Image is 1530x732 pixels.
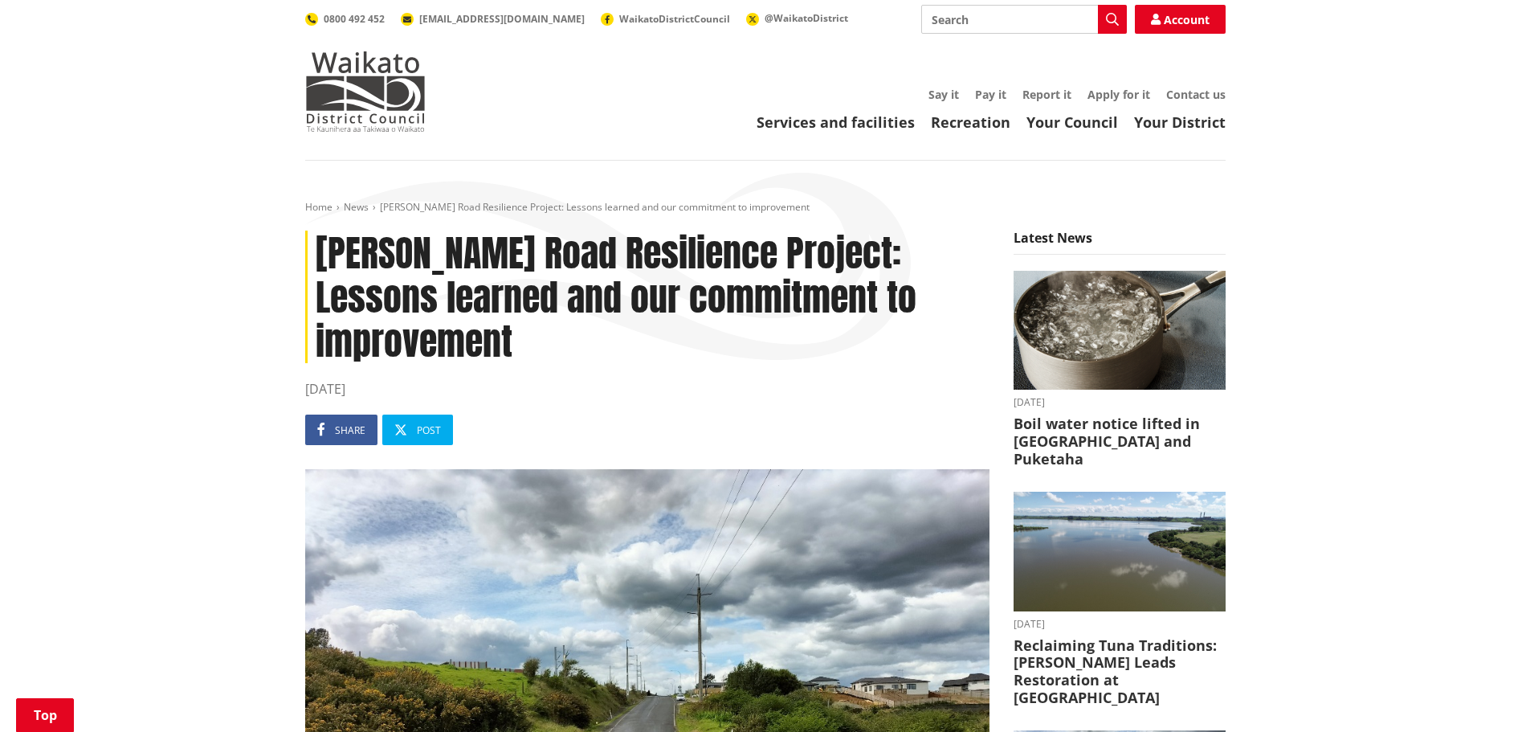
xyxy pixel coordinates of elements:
h3: Reclaiming Tuna Traditions: [PERSON_NAME] Leads Restoration at [GEOGRAPHIC_DATA] [1014,637,1226,706]
a: Say it [928,87,959,102]
a: Contact us [1166,87,1226,102]
span: [EMAIL_ADDRESS][DOMAIN_NAME] [419,12,585,26]
img: Waikato District Council - Te Kaunihera aa Takiwaa o Waikato [305,51,426,132]
a: Top [16,698,74,732]
a: Account [1135,5,1226,34]
a: Your District [1134,112,1226,132]
img: boil water notice [1014,271,1226,391]
img: Waahi Lake [1014,492,1226,611]
a: Post [382,415,453,445]
span: Share [335,423,365,437]
input: Search input [921,5,1127,34]
h1: [PERSON_NAME] Road Resilience Project: Lessons learned and our commitment to improvement [305,231,989,364]
a: boil water notice gordonton puketaha [DATE] Boil water notice lifted in [GEOGRAPHIC_DATA] and Puk... [1014,271,1226,468]
a: WaikatoDistrictCouncil [601,12,730,26]
time: [DATE] [305,379,989,399]
a: [EMAIL_ADDRESS][DOMAIN_NAME] [401,12,585,26]
h5: Latest News [1014,231,1226,255]
span: [PERSON_NAME] Road Resilience Project: Lessons learned and our commitment to improvement [380,200,810,214]
a: Recreation [931,112,1010,132]
a: Pay it [975,87,1006,102]
h3: Boil water notice lifted in [GEOGRAPHIC_DATA] and Puketaha [1014,415,1226,468]
time: [DATE] [1014,620,1226,629]
time: [DATE] [1014,398,1226,407]
a: Apply for it [1087,87,1150,102]
a: Your Council [1026,112,1118,132]
iframe: Messenger Launcher [1456,665,1514,722]
a: [DATE] Reclaiming Tuna Traditions: [PERSON_NAME] Leads Restoration at [GEOGRAPHIC_DATA] [1014,492,1226,706]
a: @WaikatoDistrict [746,11,848,25]
a: Services and facilities [757,112,915,132]
span: @WaikatoDistrict [765,11,848,25]
a: Report it [1022,87,1071,102]
span: 0800 492 452 [324,12,385,26]
a: 0800 492 452 [305,12,385,26]
nav: breadcrumb [305,201,1226,215]
span: Post [417,423,441,437]
span: WaikatoDistrictCouncil [619,12,730,26]
a: News [344,200,369,214]
a: Home [305,200,333,214]
a: Share [305,415,377,445]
